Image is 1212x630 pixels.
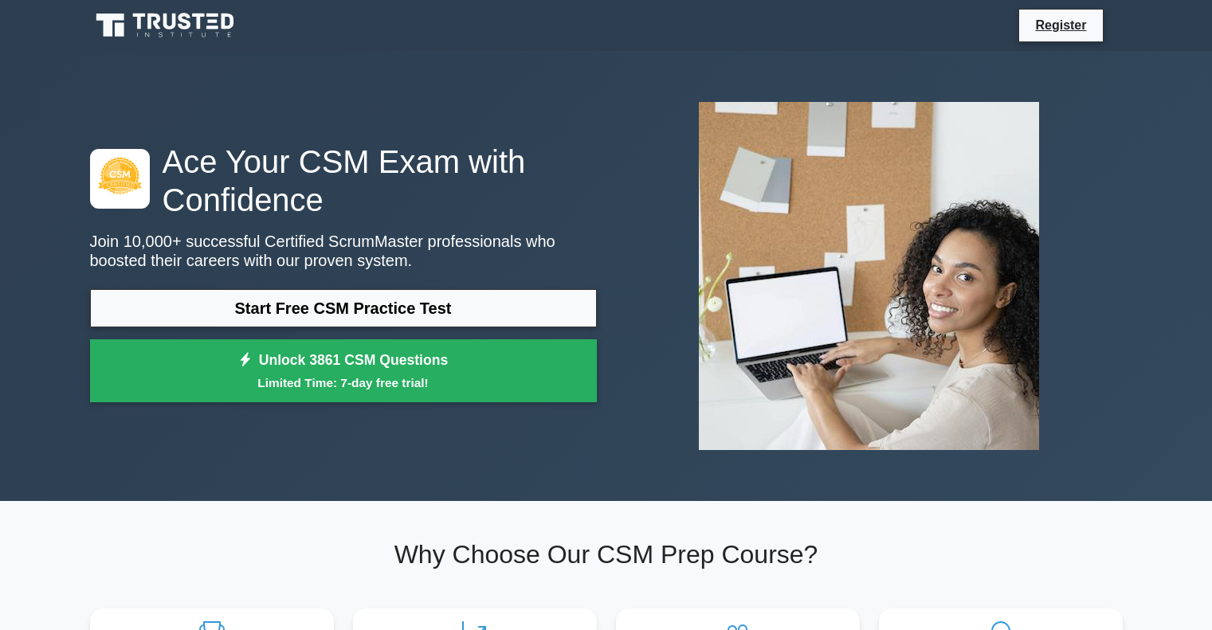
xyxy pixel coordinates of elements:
[90,339,597,403] a: Unlock 3861 CSM QuestionsLimited Time: 7-day free trial!
[90,143,597,219] h1: Ace Your CSM Exam with Confidence
[1026,15,1096,35] a: Register
[90,232,597,270] p: Join 10,000+ successful Certified ScrumMaster professionals who boosted their careers with our pr...
[110,374,577,392] small: Limited Time: 7-day free trial!
[90,289,597,327] a: Start Free CSM Practice Test
[90,539,1123,569] h2: Why Choose Our CSM Prep Course?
